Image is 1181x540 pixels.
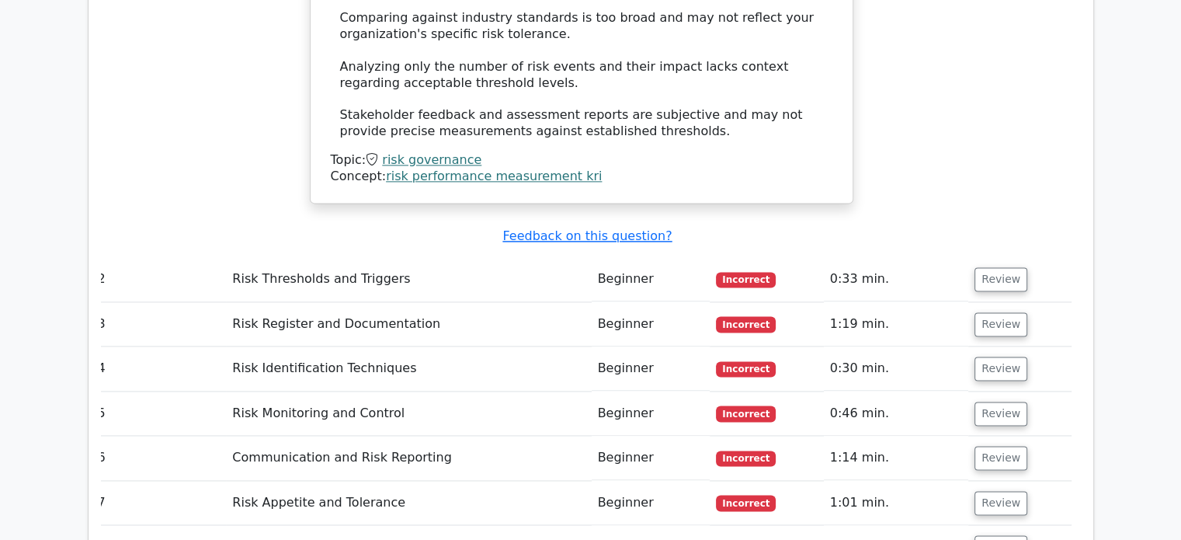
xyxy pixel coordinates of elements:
[974,402,1027,426] button: Review
[592,257,710,301] td: Beginner
[824,257,969,301] td: 0:33 min.
[974,446,1027,470] button: Review
[974,267,1027,291] button: Review
[92,481,227,525] td: 7
[592,392,710,436] td: Beginner
[226,347,591,391] td: Risk Identification Techniques
[226,392,591,436] td: Risk Monitoring and Control
[592,347,710,391] td: Beginner
[824,436,969,480] td: 1:14 min.
[92,347,227,391] td: 4
[716,316,776,332] span: Incorrect
[226,257,591,301] td: Risk Thresholds and Triggers
[592,481,710,525] td: Beginner
[974,357,1027,381] button: Review
[226,302,591,347] td: Risk Register and Documentation
[716,361,776,377] span: Incorrect
[331,152,832,169] div: Topic:
[92,302,227,347] td: 3
[824,481,969,525] td: 1:01 min.
[92,392,227,436] td: 5
[502,228,672,243] a: Feedback on this question?
[386,169,602,183] a: risk performance measurement kri
[974,312,1027,336] button: Review
[592,302,710,347] td: Beginner
[331,169,832,185] div: Concept:
[592,436,710,480] td: Beginner
[226,481,591,525] td: Risk Appetite and Tolerance
[716,272,776,287] span: Incorrect
[92,257,227,301] td: 2
[226,436,591,480] td: Communication and Risk Reporting
[716,451,776,466] span: Incorrect
[824,347,969,391] td: 0:30 min.
[716,406,776,421] span: Incorrect
[824,302,969,347] td: 1:19 min.
[824,392,969,436] td: 0:46 min.
[974,491,1027,515] button: Review
[382,152,481,167] a: risk governance
[92,436,227,480] td: 6
[716,495,776,510] span: Incorrect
